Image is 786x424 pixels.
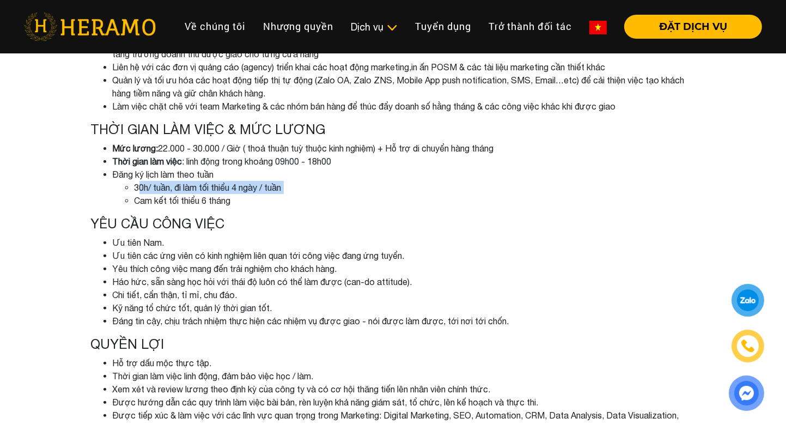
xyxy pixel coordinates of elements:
[113,383,696,396] li: Xem xét và review lương theo định kỳ của công ty và có cơ hội thăng tiến lên nhân viên chính thức.
[589,21,607,34] img: vn-flag.png
[742,340,754,352] img: phone-icon
[176,15,254,38] a: Về chúng tôi
[113,155,696,168] li: : linh động trong khoảng 09h00 - 18h00
[24,13,156,41] img: heramo-logo.png
[616,22,762,32] a: ĐẶT DỊCH VỤ
[113,356,696,370] li: Hỗ trợ dấu mộc thực tập.
[113,249,696,262] li: Ưu tiên các ứng viên có kinh nghiệm liên quan tới công việc đang ứng tuyển.
[113,156,182,166] strong: Thời gian làm việc
[113,301,696,314] li: Kỹ năng tổ chức tốt, quản lý thời gian tốt.
[113,100,696,113] li: Làm việc chặt chẽ với team Marketing & các nhóm bán hàng để thúc đẩy doanh số hằng tháng & các cô...
[113,288,696,301] li: Chi tiết, cẩn thận, tỉ mỉ, chu đáo.
[113,396,696,409] li: Được hướng dẫn các quy trình làm việc bài bản, rèn luyện khả năng giám sát, tổ chức, lên kế hoạch...
[624,15,762,39] button: ĐẶT DỊCH VỤ
[113,314,696,328] li: Đáng tin cậy, chịu trách nhiệm thực hiện các nhiệm vụ được giao - nói được làm được, tới nơi tới ...
[91,216,696,232] h4: YÊU CẦU CÔNG VIỆC
[135,194,696,207] li: Cam kết tối thiểu 6 tháng
[91,122,696,137] h4: THỜI GIAN LÀM VIỆC & MỨC LƯƠNG
[113,74,696,100] li: Quản lý và tối ưu hóa các hoạt động tiếp thị tự động (Zalo OA, Zalo ZNS, Mobile App push notifica...
[113,275,696,288] li: Háo hức, sẵn sàng học hỏi với thái độ luôn có thể làm được (can-do attitude).
[113,143,159,153] strong: Mức lương:
[113,60,696,74] li: Liên hệ với các đơn vị quảng cáo (agency) triển khai các hoạt động marketing,in ấn POSM & các tài...
[113,142,696,155] li: 22.000 - 30.000 / Giờ ( thoả thuận tuỳ thuộc kinh nghiệm) + Hỗ trợ di chuyển hàng tháng
[135,181,696,194] li: 30h/ tuần, đi làm tối thiểu 4 ngày / tuần
[113,262,696,275] li: Yêu thích công việc mang đến trải nghiệm cho khách hàng.
[733,331,763,361] a: phone-icon
[113,370,696,383] li: Thời gian làm việc linh động, đảm bảo việc học / làm.
[386,22,398,33] img: subToggleIcon
[480,15,581,38] a: Trở thành đối tác
[113,168,696,207] div: Đăng ký lịch làm theo tuần
[91,336,696,352] h4: QUYỀN LỢI
[406,15,480,38] a: Tuyển dụng
[254,15,342,38] a: Nhượng quyền
[351,20,398,34] div: Dịch vụ
[113,236,696,249] li: Ưu tiên Nam.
